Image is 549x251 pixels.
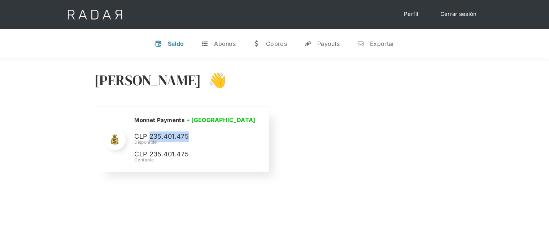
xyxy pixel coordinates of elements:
h2: Monnet Payments [134,117,184,124]
div: Contable [134,157,258,163]
div: Payouts [317,40,340,47]
div: Abonos [214,40,236,47]
div: t [201,40,208,47]
div: Saldo [168,40,184,47]
a: Perfil [397,7,426,21]
a: Cerrar sesión [433,7,484,21]
div: n [357,40,364,47]
h3: 👋 [201,71,226,89]
h3: • [GEOGRAPHIC_DATA] [187,116,256,124]
div: Cobros [266,40,287,47]
div: w [253,40,260,47]
h3: [PERSON_NAME] [94,71,201,89]
p: CLP 235.401.475 [134,149,243,160]
div: y [304,40,311,47]
div: v [155,40,162,47]
div: Disponible [134,139,258,146]
div: Exportar [370,40,394,47]
p: CLP 235.401.475 [134,131,243,142]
